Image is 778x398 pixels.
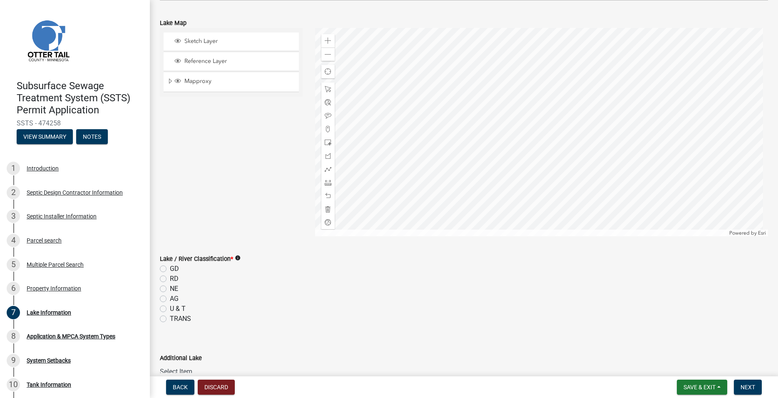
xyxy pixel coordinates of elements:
[727,230,768,236] div: Powered by
[170,294,179,304] label: AG
[7,210,20,223] div: 3
[734,380,762,395] button: Next
[321,65,335,78] div: Find my location
[27,190,123,195] div: Septic Design Contractor Information
[17,9,79,71] img: Otter Tail County, Minnesota
[182,58,296,65] span: Reference Layer
[684,384,716,390] span: Save & Exit
[321,48,335,61] div: Zoom out
[164,73,299,92] li: Mapproxy
[173,58,296,66] div: Reference Layer
[235,255,241,261] i: info
[7,162,20,175] div: 1
[164,33,299,51] li: Sketch Layer
[76,134,108,141] wm-modal-confirm: Notes
[160,20,186,26] label: Lake Map
[182,38,296,45] span: Sketch Layer
[182,78,296,85] span: Mapproxy
[7,378,20,391] div: 10
[163,30,300,94] ul: Layer List
[17,119,133,127] span: SSTS - 474258
[758,230,766,236] a: Esri
[170,284,178,294] label: NE
[170,314,191,324] label: TRANS
[173,78,296,86] div: Mapproxy
[27,358,71,363] div: System Setbacks
[160,355,202,361] label: Additional Lake
[173,38,296,46] div: Sketch Layer
[160,256,233,262] label: Lake / River Classification
[7,354,20,367] div: 9
[198,380,235,395] button: Discard
[7,306,20,319] div: 7
[7,258,20,271] div: 5
[17,80,143,116] h4: Subsurface Sewage Treatment System (SSTS) Permit Application
[7,282,20,295] div: 6
[173,384,188,390] span: Back
[27,333,115,339] div: Application & MPCA System Types
[17,134,73,141] wm-modal-confirm: Summary
[27,213,97,219] div: Septic Installer Information
[167,78,173,86] span: Expand
[27,262,84,268] div: Multiple Parcel Search
[27,310,71,315] div: Lake Information
[27,285,81,291] div: Property Information
[27,238,62,243] div: Parcel search
[321,34,335,48] div: Zoom in
[164,53,299,71] li: Reference Layer
[76,129,108,144] button: Notes
[677,380,727,395] button: Save & Exit
[170,304,186,314] label: U & T
[166,380,194,395] button: Back
[17,129,73,144] button: View Summary
[27,382,71,388] div: Tank Information
[7,186,20,199] div: 2
[7,234,20,247] div: 4
[170,274,179,284] label: RD
[27,165,59,171] div: Introduction
[170,264,179,274] label: GD
[7,330,20,343] div: 8
[741,384,755,390] span: Next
